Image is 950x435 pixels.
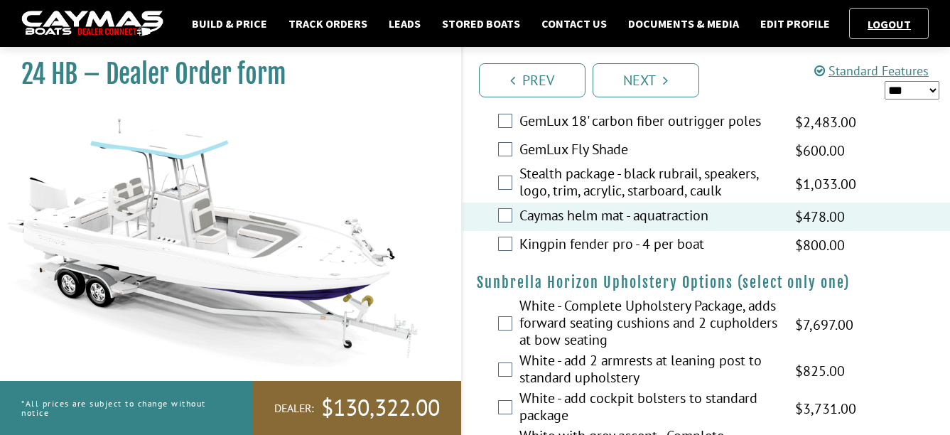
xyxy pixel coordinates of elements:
span: $7,697.00 [795,314,853,335]
label: GemLux 18' carbon fiber outrigger poles [519,112,778,133]
label: Stealth package - black rubrail, speakers, logo, trim, acrylic, starboard, caulk [519,165,778,203]
a: Build & Price [185,14,274,33]
a: Contact Us [534,14,614,33]
span: Dealer: [274,401,314,416]
label: White - add 2 armrests at leaning post to standard upholstery [519,352,778,390]
span: $825.00 [795,360,845,382]
label: Caymas helm mat - aquatraction [519,207,778,227]
span: $478.00 [795,206,845,227]
a: Leads [382,14,428,33]
span: $600.00 [795,140,845,161]
label: White - add cockpit bolsters to standard package [519,390,778,427]
h1: 24 HB – Dealer Order form [21,58,426,90]
label: Kingpin fender pro - 4 per boat [519,235,778,256]
a: Logout [860,17,918,31]
a: Edit Profile [753,14,837,33]
a: Stored Boats [435,14,527,33]
label: GemLux Fly Shade [519,141,778,161]
span: $130,322.00 [321,393,440,423]
a: Prev [479,63,585,97]
a: Standard Features [814,63,929,79]
h4: Sunbrella Horizon Upholstery Options (select only one) [477,274,936,291]
label: White - Complete Upholstery Package, adds forward seating cushions and 2 cupholders at bow seating [519,297,778,352]
img: caymas-dealer-connect-2ed40d3bc7270c1d8d7ffb4b79bf05adc795679939227970def78ec6f6c03838.gif [21,11,163,37]
p: *All prices are subject to change without notice [21,392,221,424]
span: $2,483.00 [795,112,856,133]
a: Track Orders [281,14,374,33]
span: $3,731.00 [795,398,856,419]
a: Dealer:$130,322.00 [253,381,461,435]
a: Documents & Media [621,14,746,33]
span: $800.00 [795,235,845,256]
a: Next [593,63,699,97]
span: $1,033.00 [795,173,856,195]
